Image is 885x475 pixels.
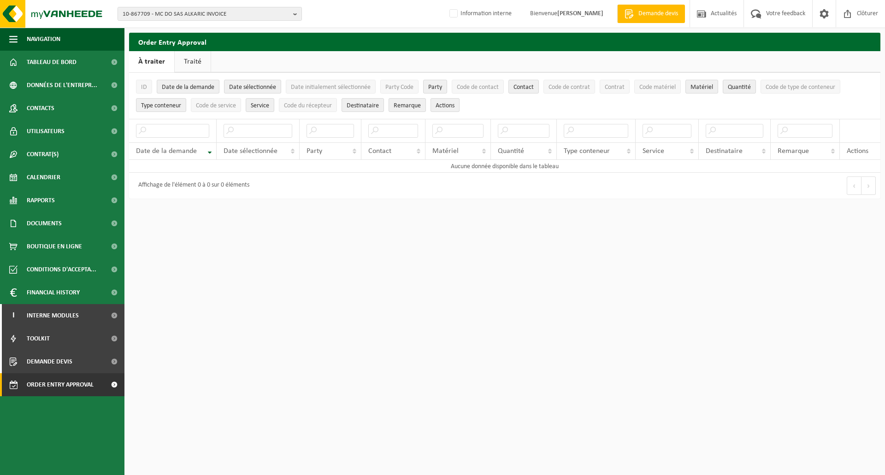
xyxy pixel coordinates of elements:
[129,51,174,72] a: À traiter
[513,84,534,91] span: Contact
[27,350,72,373] span: Demande devis
[605,84,625,91] span: Contrat
[27,327,50,350] span: Toolkit
[27,235,82,258] span: Boutique en ligne
[643,147,664,155] span: Service
[224,147,277,155] span: Date sélectionnée
[27,304,79,327] span: Interne modules
[847,147,868,155] span: Actions
[778,147,809,155] span: Remarque
[129,33,880,51] h2: Order Entry Approval
[27,373,94,396] span: Order entry approval
[27,74,97,97] span: Données de l'entrepr...
[123,7,289,21] span: 10-867709 - MC DO SAS ALKARIC INVOICE
[9,304,18,327] span: I
[457,84,499,91] span: Code de contact
[423,80,447,94] button: PartyParty: Activate to sort
[617,5,685,23] a: Demande devis
[347,102,379,109] span: Destinataire
[543,80,595,94] button: Code de contratCode de contrat: Activate to sort
[27,28,60,51] span: Navigation
[432,147,459,155] span: Matériel
[307,147,322,155] span: Party
[27,166,60,189] span: Calendrier
[847,176,861,195] button: Previous
[634,80,681,94] button: Code matérielCode matériel: Activate to sort
[286,80,376,94] button: Date initialement sélectionnéeDate initialement sélectionnée: Activate to sort
[861,176,876,195] button: Next
[389,98,426,112] button: RemarqueRemarque: Activate to sort
[291,84,371,91] span: Date initialement sélectionnée
[761,80,840,94] button: Code de type de conteneurCode de type de conteneur: Activate to sort
[175,51,211,72] a: Traité
[706,147,743,155] span: Destinataire
[196,102,236,109] span: Code de service
[27,281,80,304] span: Financial History
[380,80,419,94] button: Party CodeParty Code: Activate to sort
[136,147,197,155] span: Date de la demande
[436,102,454,109] span: Actions
[549,84,590,91] span: Code de contrat
[27,120,65,143] span: Utilisateurs
[27,212,62,235] span: Documents
[636,9,680,18] span: Demande devis
[191,98,241,112] button: Code de serviceCode de service: Activate to sort
[27,258,96,281] span: Conditions d'accepta...
[27,51,77,74] span: Tableau de bord
[448,7,512,21] label: Information interne
[27,143,59,166] span: Contrat(s)
[557,10,603,17] strong: [PERSON_NAME]
[141,84,147,91] span: ID
[508,80,539,94] button: ContactContact: Activate to sort
[118,7,302,21] button: 10-867709 - MC DO SAS ALKARIC INVOICE
[428,84,442,91] span: Party
[27,189,55,212] span: Rapports
[394,102,421,109] span: Remarque
[639,84,676,91] span: Code matériel
[368,147,391,155] span: Contact
[600,80,630,94] button: ContratContrat: Activate to sort
[284,102,332,109] span: Code du récepteur
[685,80,718,94] button: MatérielMatériel: Activate to sort
[141,102,181,109] span: Type conteneur
[564,147,610,155] span: Type conteneur
[157,80,219,94] button: Date de la demandeDate de la demande: Activate to remove sorting
[246,98,274,112] button: ServiceService: Activate to sort
[251,102,269,109] span: Service
[129,160,880,173] td: Aucune donnée disponible dans le tableau
[728,84,751,91] span: Quantité
[385,84,413,91] span: Party Code
[498,147,524,155] span: Quantité
[229,84,276,91] span: Date sélectionnée
[224,80,281,94] button: Date sélectionnéeDate sélectionnée: Activate to sort
[690,84,713,91] span: Matériel
[342,98,384,112] button: DestinataireDestinataire : Activate to sort
[766,84,835,91] span: Code de type de conteneur
[134,177,249,194] div: Affichage de l'élément 0 à 0 sur 0 éléments
[136,98,186,112] button: Type conteneurType conteneur: Activate to sort
[452,80,504,94] button: Code de contactCode de contact: Activate to sort
[136,80,152,94] button: IDID: Activate to sort
[431,98,460,112] button: Actions
[723,80,756,94] button: QuantitéQuantité: Activate to sort
[162,84,214,91] span: Date de la demande
[279,98,337,112] button: Code du récepteurCode du récepteur: Activate to sort
[27,97,54,120] span: Contacts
